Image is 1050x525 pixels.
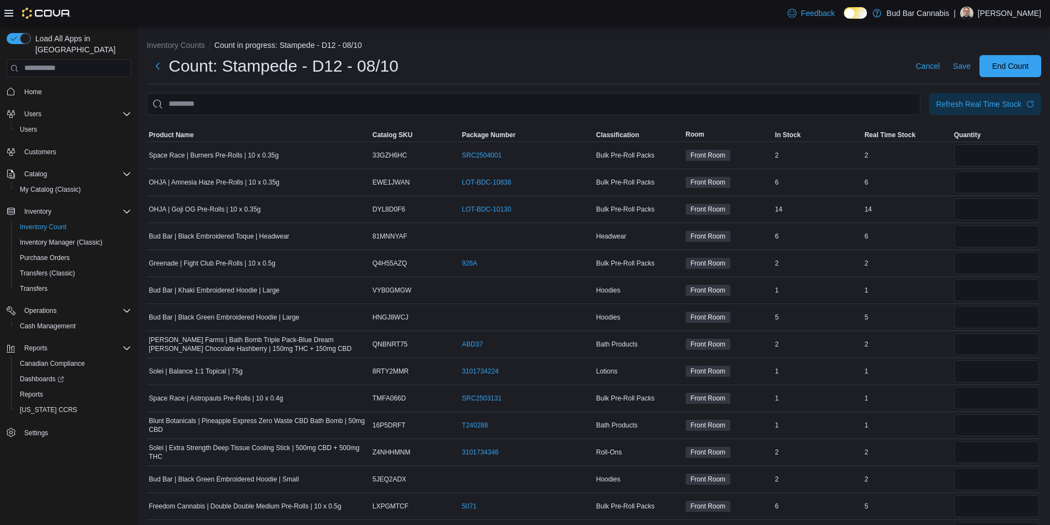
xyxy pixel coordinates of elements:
span: Blunt Botanicals | Pineapple Express Zero Waste CBD Bath Bomb | 50mg CBD [149,416,368,434]
span: Transfers (Classic) [20,269,75,278]
span: Transfers [20,284,47,293]
div: 2 [773,257,862,270]
button: Operations [2,303,136,318]
span: Dashboards [15,372,131,386]
a: Transfers (Classic) [15,267,79,280]
span: Lotions [596,367,617,376]
span: Front Room [686,258,730,269]
span: Front Room [686,204,730,215]
span: Canadian Compliance [20,359,85,368]
span: Roll-Ons [596,448,622,457]
span: Reports [15,388,131,401]
div: 5 [773,311,862,324]
span: Catalog SKU [373,131,413,139]
span: Front Room [686,177,730,188]
div: 5 [862,311,951,324]
span: Users [24,110,41,118]
button: In Stock [773,128,862,142]
a: 5071 [462,502,477,511]
button: Refresh Real Time Stock [929,93,1041,115]
button: Catalog [20,167,51,181]
span: Room [686,130,704,139]
span: Front Room [686,447,730,458]
div: 6 [773,176,862,189]
span: Front Room [686,339,730,350]
input: Dark Mode [844,7,867,19]
span: Front Room [691,474,725,484]
span: OHJA | Amnesia Haze Pre-Rolls | 10 x 0.35g [149,178,279,187]
nav: An example of EuiBreadcrumbs [147,40,1041,53]
a: 3101734346 [462,448,499,457]
span: Bulk Pre-Roll Packs [596,259,654,268]
span: Front Room [691,231,725,241]
div: 6 [773,500,862,513]
a: Transfers [15,282,52,295]
div: 2 [773,338,862,351]
span: Inventory Manager (Classic) [20,238,103,247]
span: Front Room [691,204,725,214]
button: Reports [20,342,52,355]
button: [US_STATE] CCRS [11,402,136,418]
span: Q4H55AZQ [373,259,407,268]
span: Cash Management [15,320,131,333]
div: 1 [862,392,951,405]
button: Reports [11,387,136,402]
div: 14 [773,203,862,216]
div: 6 [862,230,951,243]
span: Front Room [686,420,730,431]
span: TMFA066D [373,394,406,403]
span: Bulk Pre-Roll Packs [596,151,654,160]
span: Settings [20,425,131,439]
span: Bud Bar | Black Green Embroidered Hoodie | Small [149,475,299,484]
span: Transfers [15,282,131,295]
button: Users [11,122,136,137]
span: Bud Bar | Black Embroidered Toque | Headwear [149,232,289,241]
button: Catalog [2,166,136,182]
div: 2 [773,473,862,486]
a: Users [15,123,41,136]
input: This is a search bar. After typing your query, hit enter to filter the results lower in the page. [147,93,920,115]
span: Bulk Pre-Roll Packs [596,178,654,187]
span: Bud Bar | Black Green Embroidered Hoodie | Large [149,313,299,322]
span: Operations [24,306,57,315]
button: Inventory [20,205,56,218]
button: Inventory Counts [147,41,205,50]
span: Bulk Pre-Roll Packs [596,205,654,214]
span: Freedom Cannabis | Double Double Medium Pre-Rolls | 10 x 0.5g [149,502,341,511]
span: Greenade | Fight Club Pre-Rolls | 10 x 0.5g [149,259,276,268]
button: Catalog SKU [370,128,460,142]
button: Quantity [952,128,1041,142]
a: ABD37 [462,340,483,349]
div: 5 [862,500,951,513]
span: Users [20,125,37,134]
div: 1 [862,419,951,432]
span: Headwear [596,232,626,241]
a: My Catalog (Classic) [15,183,85,196]
a: Customers [20,145,61,159]
div: 2 [862,446,951,459]
span: Dashboards [20,375,64,383]
a: Reports [15,388,47,401]
button: Home [2,84,136,100]
span: Washington CCRS [15,403,131,416]
div: 14 [862,203,951,216]
div: 2 [862,149,951,162]
span: QNBNRT75 [373,340,408,349]
span: Front Room [686,231,730,242]
span: Inventory Manager (Classic) [15,236,131,249]
div: 2 [773,446,862,459]
span: 8RTY2MMR [373,367,409,376]
button: Cancel [911,55,944,77]
span: Inventory Count [20,223,67,231]
span: Package Number [462,131,515,139]
span: 5JEQ2ADX [373,475,406,484]
div: Tyler R [960,7,973,20]
span: Front Room [686,366,730,377]
div: 6 [773,230,862,243]
span: Bulk Pre-Roll Packs [596,502,654,511]
span: Front Room [691,501,725,511]
a: Feedback [783,2,839,24]
span: Operations [20,304,131,317]
span: Home [24,88,42,96]
div: 1 [773,419,862,432]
